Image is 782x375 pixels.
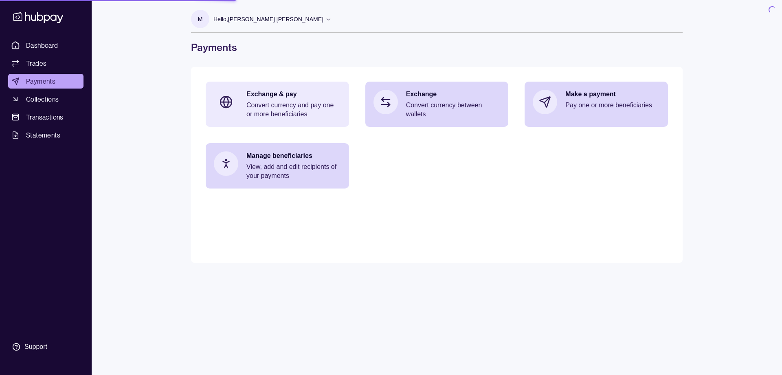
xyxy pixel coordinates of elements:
[8,56,83,71] a: Trades
[8,110,83,124] a: Transactions
[8,92,83,107] a: Collections
[8,74,83,89] a: Payments
[246,90,341,99] p: Exchange & pay
[206,143,349,189] a: Manage beneficiariesView, add and edit recipients of your payments
[26,40,58,50] span: Dashboard
[365,82,509,127] a: ExchangeConvert currency between wallets
[26,76,55,86] span: Payments
[246,101,341,119] p: Convert currency and pay one or more beneficiaries
[406,90,501,99] p: Exchange
[26,112,64,122] span: Transactions
[8,338,83,355] a: Support
[8,38,83,53] a: Dashboard
[246,162,341,180] p: View, add and edit recipients of your payments
[24,342,47,351] div: Support
[26,58,46,68] span: Trades
[198,15,203,24] p: M
[246,151,341,160] p: Manage beneficiaries
[525,82,668,122] a: Make a paymentPay one or more beneficiaries
[565,90,660,99] p: Make a payment
[406,101,501,119] p: Convert currency between wallets
[26,94,59,104] span: Collections
[26,130,60,140] span: Statements
[213,15,323,24] p: Hello, [PERSON_NAME] [PERSON_NAME]
[206,82,349,127] a: Exchange & payConvert currency and pay one or more beneficiaries
[191,41,683,54] h1: Payments
[8,128,83,142] a: Statements
[565,101,660,110] p: Pay one or more beneficiaries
